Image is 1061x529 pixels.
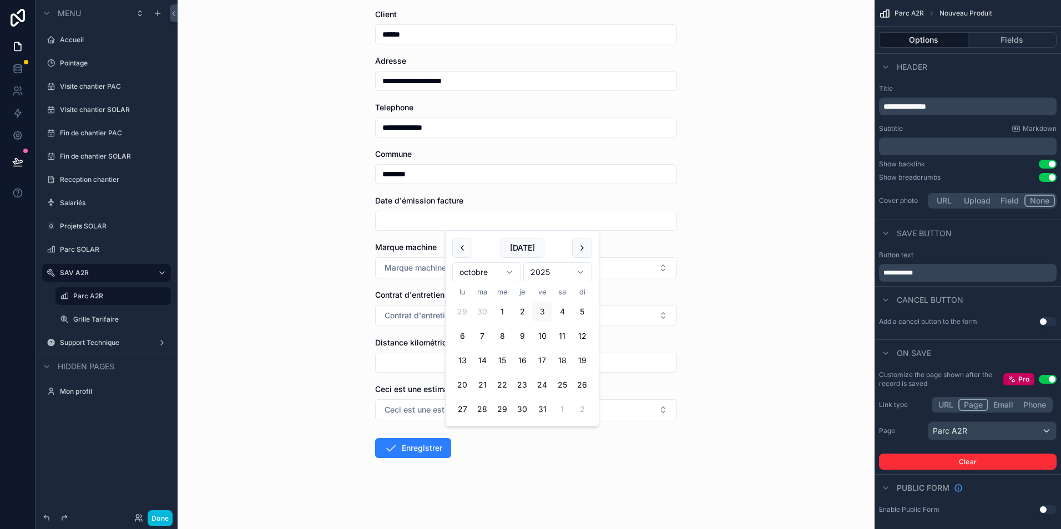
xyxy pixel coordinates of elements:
span: Parc A2R [895,9,924,18]
div: scrollable content [879,264,1057,282]
button: lundi 6 octobre 2025 [452,326,472,346]
th: mardi [472,287,492,297]
th: samedi [552,287,572,297]
label: Visite chantier SOLAR [60,105,164,114]
button: mardi 7 octobre 2025 [472,326,492,346]
button: lundi 20 octobre 2025 [452,375,472,395]
button: Field [996,195,1025,207]
button: Parc A2R [928,421,1057,440]
button: dimanche 19 octobre 2025 [572,350,592,370]
button: mardi 14 octobre 2025 [472,350,492,370]
button: vendredi 17 octobre 2025 [532,350,552,370]
label: Salariés [60,199,164,207]
button: Select Button [375,399,677,420]
button: dimanche 12 octobre 2025 [572,326,592,346]
div: Show breadcrumbs [879,173,941,182]
table: octobre 2025 [452,287,592,419]
span: Hidden pages [58,361,114,372]
button: None [1024,195,1055,207]
a: Support Technique [60,338,149,347]
button: lundi 27 octobre 2025 [452,399,472,419]
button: mercredi 1 octobre 2025 [492,302,512,322]
a: Fin de chantier PAC [60,129,164,138]
div: scrollable content [879,98,1057,115]
button: URL [933,399,958,411]
th: dimanche [572,287,592,297]
label: Pointage [60,59,164,68]
label: Visite chantier PAC [60,82,164,91]
button: jeudi 2 octobre 2025 [512,302,532,322]
span: Public form [897,482,949,494]
a: Reception chantier [60,175,164,184]
span: Nouveau Produit [939,9,992,18]
label: Grille Tarifaire [73,315,164,324]
button: Phone [1018,399,1051,411]
a: Accueil [60,35,164,44]
button: Select Button [375,305,677,326]
span: Contrat d'entretien [385,310,454,321]
span: Cancel button [897,294,963,306]
button: mercredi 29 octobre 2025 [492,399,512,419]
label: Cover photo [879,196,923,205]
label: Parc SOLAR [60,245,164,254]
button: mardi 30 septembre 2025 [472,302,492,322]
label: Customize the page shown after the record is saved [879,370,1003,388]
button: samedi 1 novembre 2025 [552,399,572,419]
button: Clear [879,454,1057,470]
th: vendredi [532,287,552,297]
span: Commune [375,149,412,159]
button: Upload [959,195,996,207]
button: mardi 28 octobre 2025 [472,399,492,419]
button: mercredi 8 octobre 2025 [492,326,512,346]
span: Client [375,9,397,19]
span: Telephone [375,103,413,112]
span: Ceci est une estimation ? [375,384,468,394]
button: vendredi 24 octobre 2025 [532,375,552,395]
label: Fin de chantier SOLAR [60,152,164,161]
button: URL [929,195,959,207]
span: Markdown [1023,124,1057,133]
label: Parc A2R [73,292,164,301]
button: Today, vendredi 3 octobre 2025 [532,302,552,322]
span: Distance kilométrique [375,338,456,347]
div: Show backlink [879,160,925,169]
span: Save button [897,228,952,239]
button: Enregistrer [375,438,451,458]
label: Mon profil [60,387,164,396]
button: [DATE] [501,238,544,258]
button: samedi 25 octobre 2025 [552,375,572,395]
span: Marque machine [385,262,446,273]
th: jeudi [512,287,532,297]
label: Button text [879,251,913,260]
div: Parc A2R [928,422,1056,440]
span: Ceci est une estimation ? [385,404,478,415]
label: Subtitle [879,124,903,133]
span: Header [897,62,927,73]
button: jeudi 9 octobre 2025 [512,326,532,346]
button: Page [958,399,988,411]
label: Projets SOLAR [60,222,164,231]
button: samedi 11 octobre 2025 [552,326,572,346]
span: Menu [58,8,81,19]
button: jeudi 23 octobre 2025 [512,375,532,395]
label: SAV A2R [60,268,149,277]
th: lundi [452,287,472,297]
button: Email [988,399,1018,411]
button: dimanche 2 novembre 2025 [572,399,592,419]
button: Done [148,510,173,526]
label: Add a cancel button to the form [879,317,977,326]
span: Date d'émission facture [375,196,463,205]
button: dimanche 5 octobre 2025 [572,302,592,322]
button: Select Button [375,257,677,278]
button: samedi 18 octobre 2025 [552,350,572,370]
button: vendredi 10 octobre 2025 [532,326,552,346]
span: Contrat d'entretien [375,290,444,299]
